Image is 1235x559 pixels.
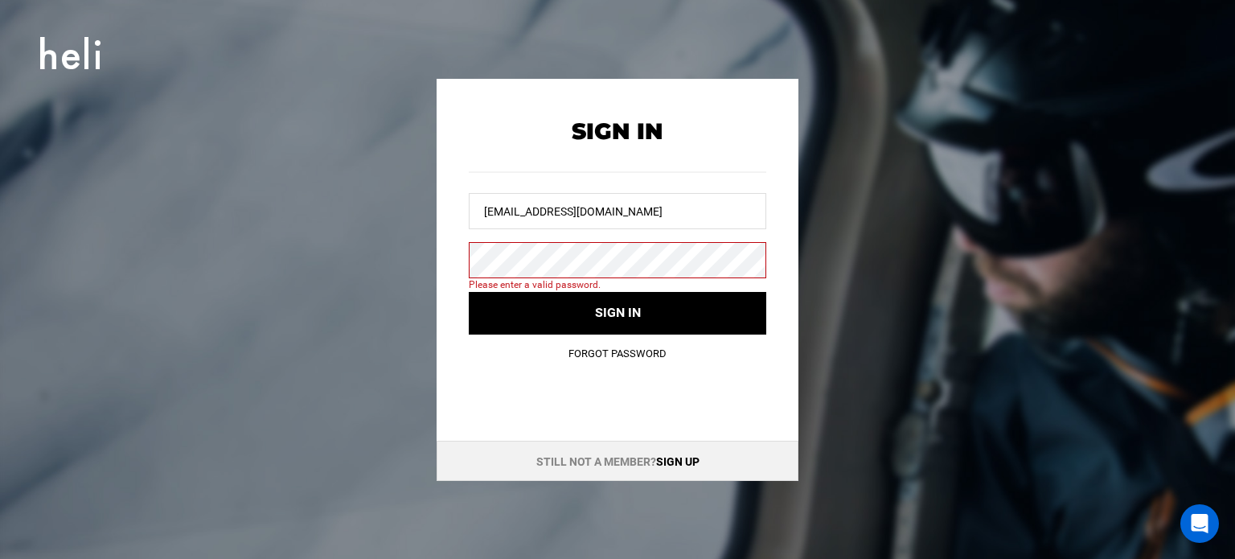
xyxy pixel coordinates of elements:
span: Please enter a valid password. [469,278,766,292]
h2: Sign In [469,119,766,144]
button: Sign in [469,292,766,335]
input: Username [469,193,766,229]
a: Forgot Password [568,347,667,360]
div: Open Intercom Messenger [1180,504,1219,543]
div: Still not a member? [437,441,798,481]
a: Sign up [656,455,700,468]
